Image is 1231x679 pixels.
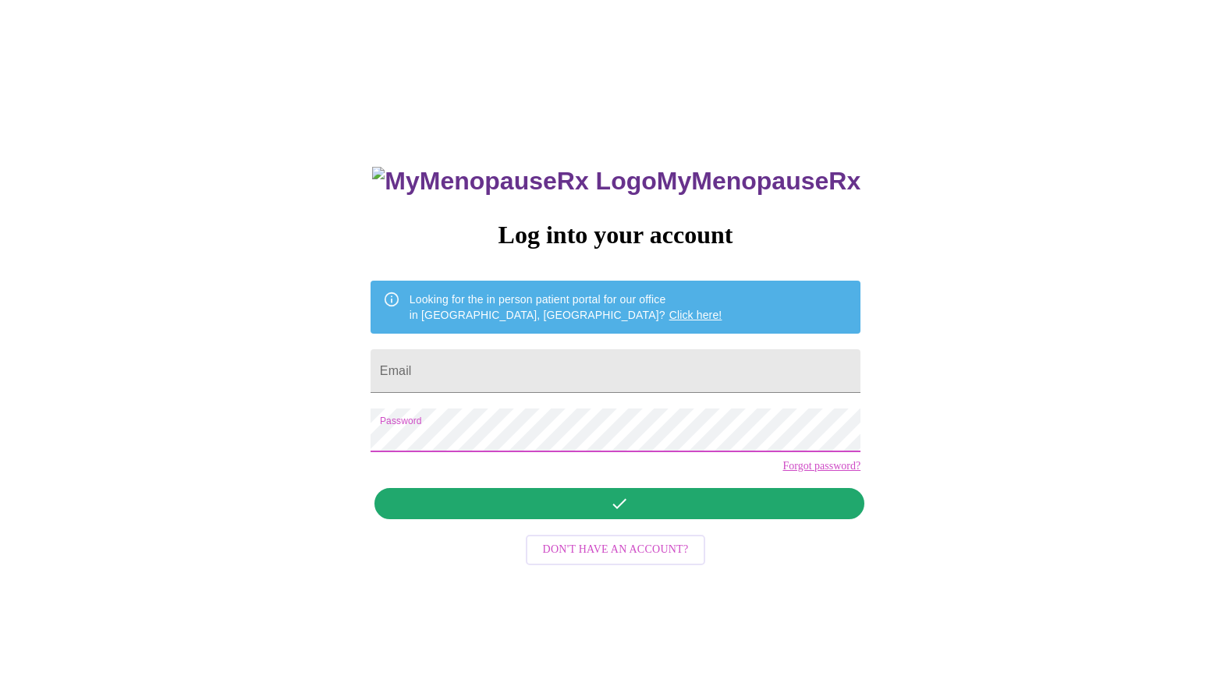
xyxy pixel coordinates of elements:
h3: MyMenopauseRx [372,167,860,196]
a: Forgot password? [782,460,860,472]
a: Click here! [669,309,722,321]
a: Don't have an account? [522,542,710,555]
button: Don't have an account? [526,535,706,565]
img: MyMenopauseRx Logo [372,167,656,196]
span: Don't have an account? [543,540,689,560]
h3: Log into your account [371,221,860,249]
div: Looking for the in person patient portal for our office in [GEOGRAPHIC_DATA], [GEOGRAPHIC_DATA]? [410,285,722,329]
